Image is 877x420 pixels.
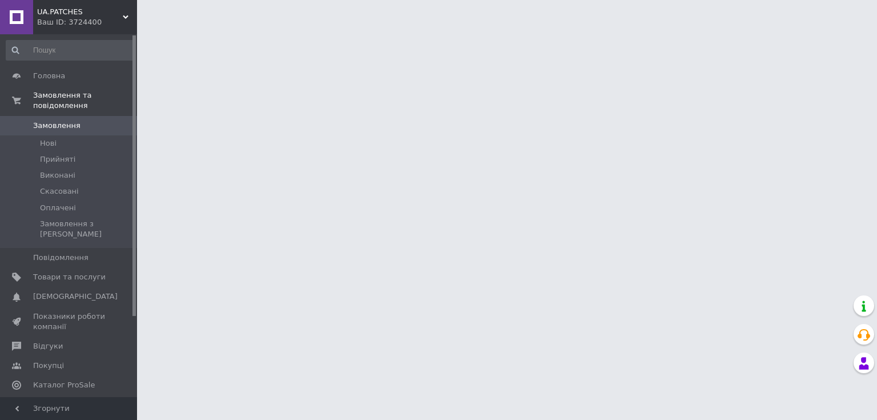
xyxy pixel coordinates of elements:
[33,380,95,390] span: Каталог ProSale
[40,203,76,213] span: Оплачені
[33,361,64,371] span: Покупці
[40,186,79,197] span: Скасовані
[33,71,65,81] span: Головна
[40,219,134,239] span: Замовлення з [PERSON_NAME]
[33,253,88,263] span: Повідомлення
[33,341,63,351] span: Відгуки
[33,121,81,131] span: Замовлення
[40,138,57,149] span: Нові
[33,272,106,282] span: Товари та послуги
[33,311,106,332] span: Показники роботи компанії
[33,90,137,111] span: Замовлення та повідомлення
[40,154,75,165] span: Прийняті
[40,170,75,181] span: Виконані
[33,291,118,302] span: [DEMOGRAPHIC_DATA]
[37,7,123,17] span: UA.PATCHES
[37,17,137,27] div: Ваш ID: 3724400
[6,40,135,61] input: Пошук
